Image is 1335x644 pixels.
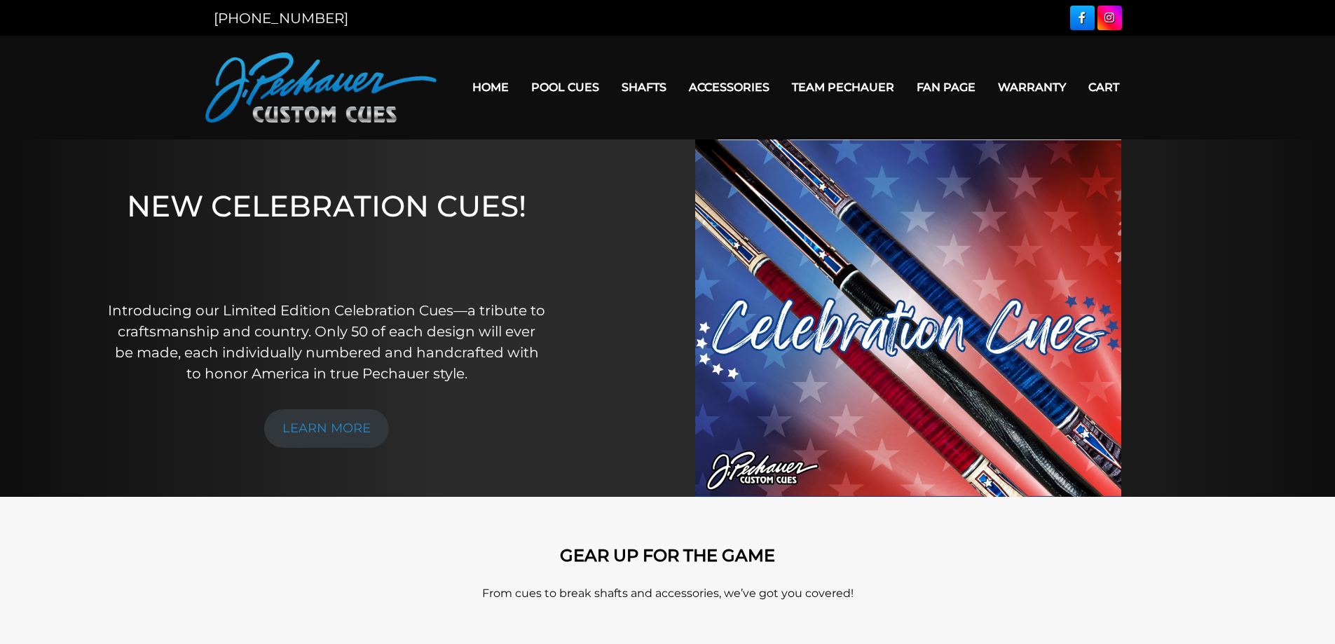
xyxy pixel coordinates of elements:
img: Pechauer Custom Cues [205,53,437,123]
a: Shafts [610,69,678,105]
a: Fan Page [905,69,987,105]
p: From cues to break shafts and accessories, we’ve got you covered! [268,585,1067,602]
a: Team Pechauer [781,69,905,105]
strong: GEAR UP FOR THE GAME [560,545,775,566]
a: Accessories [678,69,781,105]
a: [PHONE_NUMBER] [214,10,348,27]
p: Introducing our Limited Edition Celebration Cues—a tribute to craftsmanship and country. Only 50 ... [107,300,547,384]
a: Cart [1077,69,1130,105]
h1: NEW CELEBRATION CUES! [107,189,547,280]
a: Warranty [987,69,1077,105]
a: Home [461,69,520,105]
a: Pool Cues [520,69,610,105]
a: LEARN MORE [264,409,389,448]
